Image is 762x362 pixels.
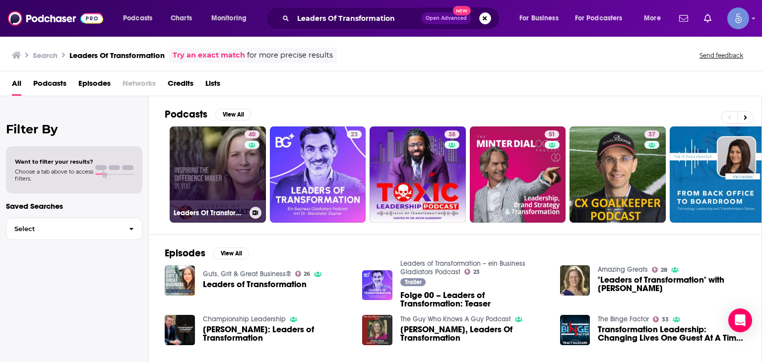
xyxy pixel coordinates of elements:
a: The Guy Who Knows A Guy Podcast [400,315,511,323]
a: PodcastsView All [165,108,251,121]
span: 23 [351,130,358,140]
a: 23 [270,126,366,223]
a: 51 [470,126,566,223]
a: All [12,75,21,96]
span: [PERSON_NAME]: Leaders of Transformation [203,325,351,342]
a: Nicole Jansen: Leaders of Transformation [165,315,195,345]
span: Networks [123,75,156,96]
span: Choose a tab above to access filters. [15,168,93,182]
a: The Binge Factor [598,315,649,323]
a: 40 [245,130,259,138]
a: 37 [570,126,666,223]
button: Show profile menu [727,7,749,29]
div: Search podcasts, credits, & more... [275,7,509,30]
img: Nicole Jansen, Leaders Of Transformation [362,315,392,345]
a: Amazing Greats [598,265,648,274]
a: Nicole Jansen, Leaders Of Transformation [400,325,548,342]
span: for more precise results [247,50,333,61]
div: Open Intercom Messenger [728,308,752,332]
img: "Leaders of Transformation" with Nicole Jansen [560,265,590,296]
input: Search podcasts, credits, & more... [293,10,421,26]
span: Charts [171,11,192,25]
button: open menu [569,10,637,26]
button: View All [215,109,251,121]
span: 51 [549,130,555,140]
span: [PERSON_NAME], Leaders Of Transformation [400,325,548,342]
a: Podcasts [33,75,66,96]
a: 28 [652,267,667,273]
a: 33 [653,316,669,322]
a: Show notifications dropdown [675,10,692,27]
button: Select [6,218,142,240]
a: Credits [168,75,193,96]
a: 40Leaders Of Transformation [170,126,266,223]
a: Leaders of Transformation [203,280,307,289]
a: 51 [545,130,559,138]
span: Logged in as Spiral5-G1 [727,7,749,29]
a: Transformation Leadership: Changing Lives One Guest At A Time With Nicole Jansen, Host of the Lea... [598,325,746,342]
h3: Leaders Of Transformation [174,209,246,217]
a: "Leaders of Transformation" with Nicole Jansen [598,276,746,293]
span: 37 [648,130,655,140]
h2: Episodes [165,247,205,259]
span: For Podcasters [575,11,623,25]
h2: Filter By [6,122,142,136]
img: Folge 00 – Leaders of Transformation: Teaser [362,270,392,301]
span: Open Advanced [426,16,467,21]
button: View All [213,247,249,259]
button: open menu [637,10,673,26]
span: 23 [473,270,480,274]
span: Trailer [405,279,422,285]
span: 28 [661,268,667,272]
img: Leaders of Transformation [165,265,195,296]
a: 26 [295,271,311,277]
span: "Leaders of Transformation" with [PERSON_NAME] [598,276,746,293]
span: Transformation Leadership: Changing Lives One Guest At A Time With [PERSON_NAME], Host of the Lea... [598,325,746,342]
span: 40 [249,130,255,140]
a: Championship Leadership [203,315,286,323]
span: For Business [519,11,559,25]
button: open menu [116,10,165,26]
h3: Leaders Of Transformation [69,51,165,60]
a: Folge 00 – Leaders of Transformation: Teaser [400,291,548,308]
button: open menu [512,10,571,26]
span: Monitoring [211,11,247,25]
span: 33 [662,317,669,322]
a: 38 [444,130,459,138]
h2: Podcasts [165,108,207,121]
span: Select [6,226,121,232]
a: Charts [164,10,198,26]
a: 37 [644,130,659,138]
span: Want to filter your results? [15,158,93,165]
button: Open AdvancedNew [421,12,471,24]
button: open menu [204,10,259,26]
img: User Profile [727,7,749,29]
img: Podchaser - Follow, Share and Rate Podcasts [8,9,103,28]
span: Episodes [78,75,111,96]
span: Podcasts [123,11,152,25]
a: 23 [347,130,362,138]
span: 26 [304,272,310,276]
a: Leaders of Transformation – ein Business Gladiators Podcast [400,259,525,276]
a: EpisodesView All [165,247,249,259]
a: 23 [464,269,480,275]
span: 38 [448,130,455,140]
span: New [453,6,471,15]
button: Send feedback [697,51,746,60]
a: Guts, Grit & Great Business® [203,270,291,278]
img: Transformation Leadership: Changing Lives One Guest At A Time With Nicole Jansen, Host of the Lea... [560,315,590,345]
a: Nicole Jansen: Leaders of Transformation [203,325,351,342]
a: 38 [370,126,466,223]
a: Lists [205,75,220,96]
